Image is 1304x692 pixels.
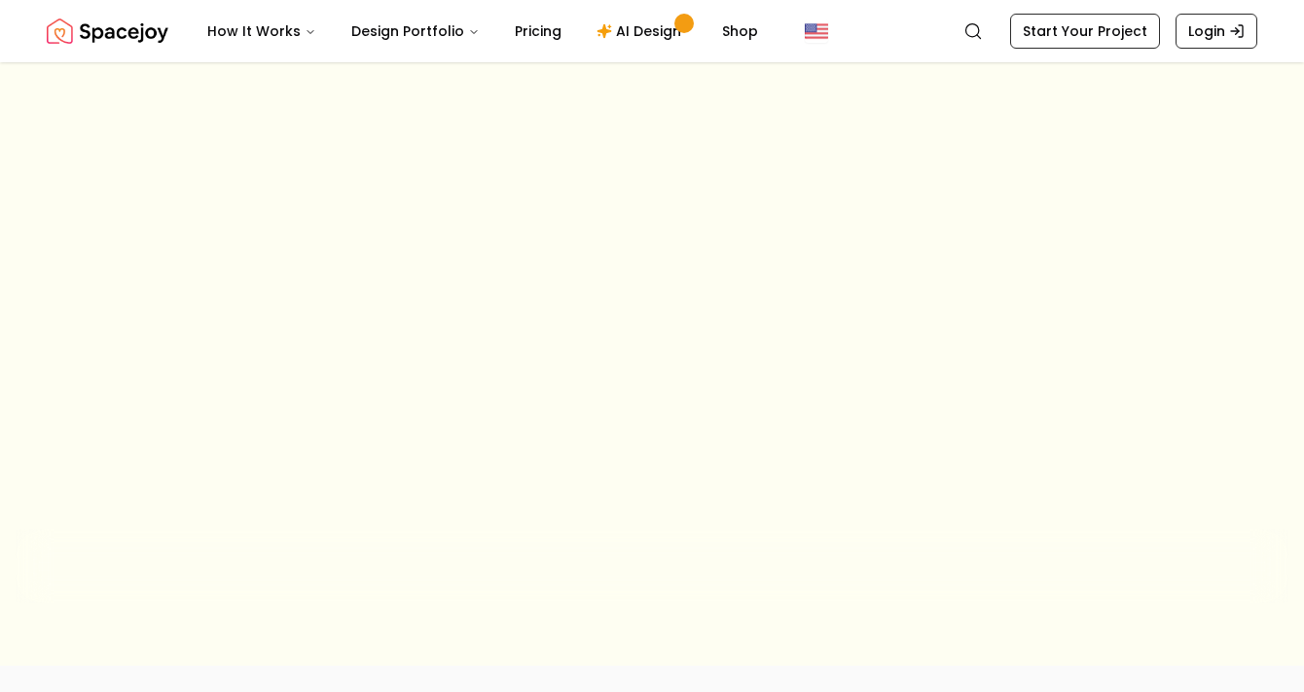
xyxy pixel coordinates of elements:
button: Design Portfolio [336,12,495,51]
a: Spacejoy [47,12,168,51]
img: United States [805,19,828,43]
img: Spacejoy Logo [47,12,168,51]
a: AI Design [581,12,703,51]
nav: Main [192,12,774,51]
a: Shop [706,12,774,51]
button: How It Works [192,12,332,51]
a: Pricing [499,12,577,51]
a: Login [1176,14,1257,49]
a: Start Your Project [1010,14,1160,49]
